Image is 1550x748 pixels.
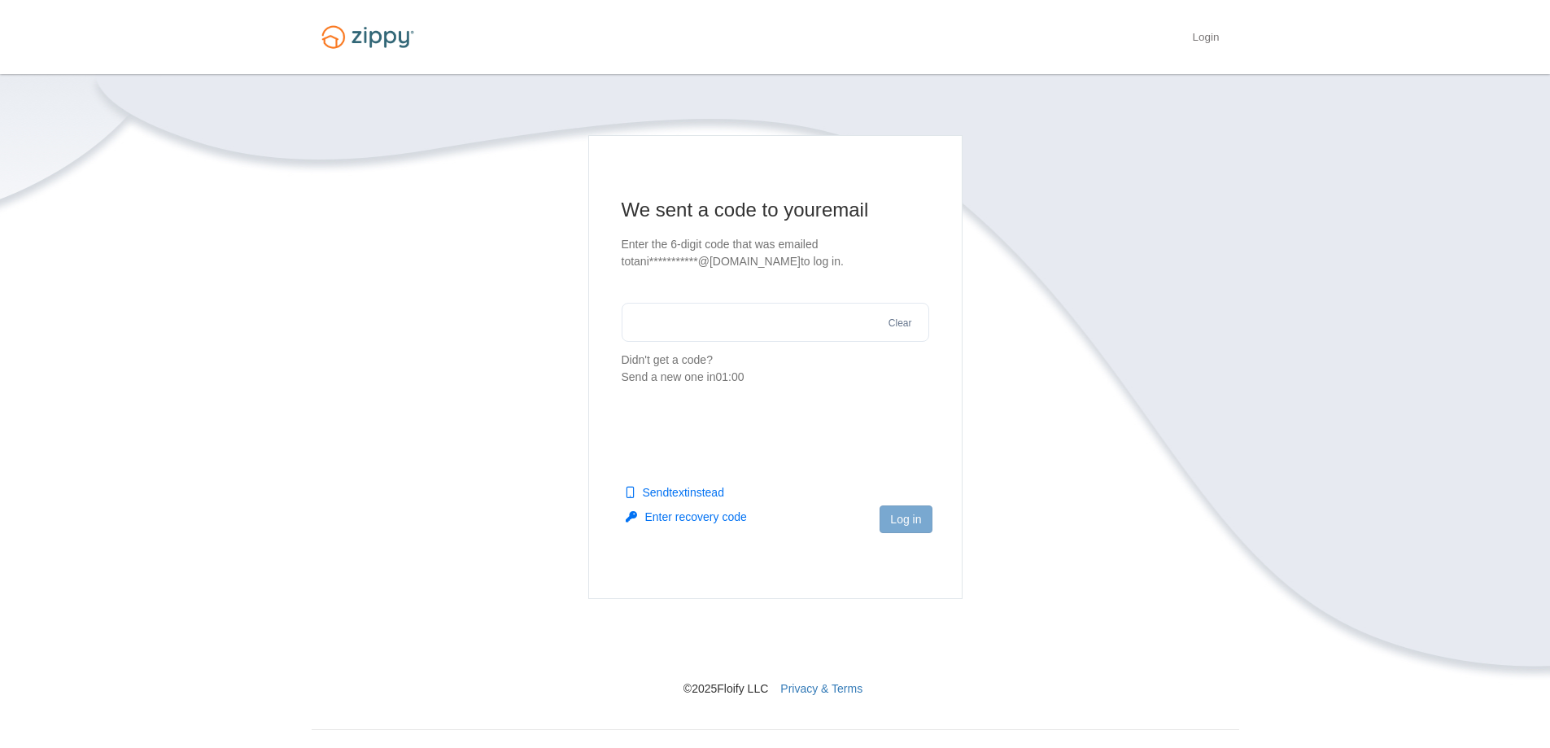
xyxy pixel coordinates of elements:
img: Logo [312,18,424,56]
a: Login [1192,31,1219,47]
button: Sendtextinstead [626,484,724,501]
p: Enter the 6-digit code that was emailed to tani***********@[DOMAIN_NAME] to log in. [622,236,929,270]
h1: We sent a code to your email [622,197,929,223]
a: Privacy & Terms [780,682,862,695]
button: Log in [880,505,932,533]
p: Didn't get a code? [622,352,929,386]
button: Enter recovery code [626,509,747,525]
div: Send a new one in 01:00 [622,369,929,386]
nav: © 2025 Floify LLC [312,599,1239,697]
button: Clear [884,316,917,331]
